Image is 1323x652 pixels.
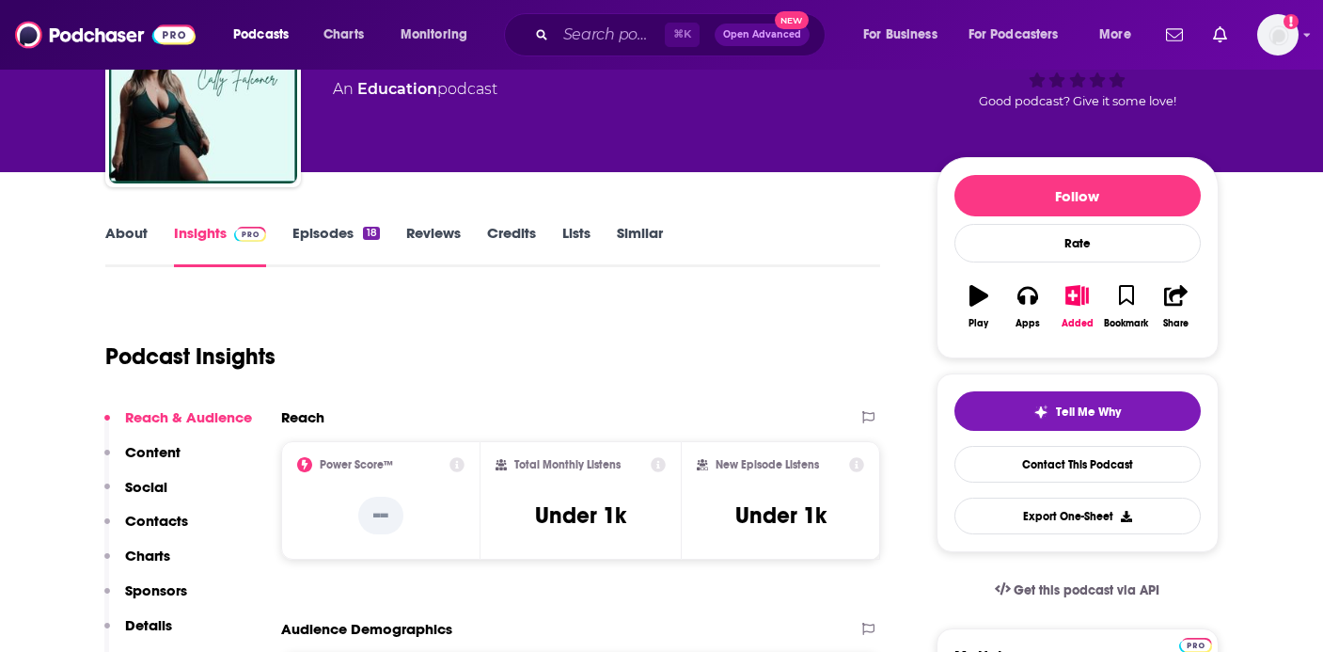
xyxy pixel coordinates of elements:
div: Rate [954,224,1201,262]
span: Logged in as antonettefrontgate [1257,14,1299,56]
button: Sponsors [104,581,187,616]
p: Details [125,616,172,634]
p: -- [358,497,403,534]
button: Charts [104,547,170,581]
button: open menu [220,20,313,50]
span: Open Advanced [723,30,801,40]
div: Apps [1016,318,1040,329]
h1: Podcast Insights [105,342,276,371]
button: Social [104,478,167,513]
a: Lists [562,224,591,267]
p: Content [125,443,181,461]
a: Education [357,80,437,98]
h2: Power Score™ [320,458,393,471]
button: Share [1151,273,1200,341]
span: Monitoring [401,22,467,48]
div: Bookmark [1104,318,1148,329]
h2: Reach [281,408,324,426]
span: ⌘ K [665,23,700,47]
h2: New Episode Listens [716,458,819,471]
button: tell me why sparkleTell Me Why [954,391,1201,431]
button: Play [954,273,1003,341]
a: Episodes18 [292,224,379,267]
span: Tell Me Why [1056,405,1121,420]
button: Apps [1003,273,1052,341]
span: For Business [863,22,937,48]
button: Contacts [104,512,188,547]
img: Podchaser Pro [234,227,267,242]
div: 18 [363,227,379,240]
span: Podcasts [233,22,289,48]
p: Charts [125,547,170,565]
p: Sponsors [125,581,187,599]
span: More [1099,22,1131,48]
button: open menu [956,20,1086,50]
button: Reach & Audience [104,408,252,443]
img: User Profile [1257,14,1299,56]
h3: Under 1k [735,501,827,530]
a: Similar [617,224,663,267]
h2: Audience Demographics [281,620,452,638]
img: Podchaser - Follow, Share and Rate Podcasts [15,17,196,53]
a: Show notifications dropdown [1205,19,1235,51]
a: InsightsPodchaser Pro [174,224,267,267]
button: open menu [1086,20,1155,50]
button: Details [104,616,172,651]
button: Open AdvancedNew [715,24,810,46]
a: Reviews [406,224,461,267]
a: Get this podcast via API [980,567,1175,613]
a: About [105,224,148,267]
button: Content [104,443,181,478]
div: Share [1163,318,1189,329]
a: Contact This Podcast [954,446,1201,483]
p: Social [125,478,167,496]
span: Get this podcast via API [1014,582,1159,598]
button: Added [1052,273,1101,341]
div: Play [969,318,988,329]
span: New [775,11,809,29]
button: Follow [954,175,1201,216]
p: Contacts [125,512,188,530]
button: Export One-Sheet [954,498,1201,534]
a: Credits [487,224,536,267]
button: Show profile menu [1257,14,1299,56]
span: Good podcast? Give it some love! [979,94,1176,108]
a: Show notifications dropdown [1158,19,1190,51]
input: Search podcasts, credits, & more... [556,20,665,50]
a: Charts [311,20,375,50]
button: Bookmark [1102,273,1151,341]
img: tell me why sparkle [1033,405,1048,420]
button: open menu [387,20,492,50]
div: Added [1062,318,1094,329]
h2: Total Monthly Listens [514,458,621,471]
span: For Podcasters [969,22,1059,48]
h3: Under 1k [535,501,626,530]
svg: Add a profile image [1284,14,1299,29]
div: Search podcasts, credits, & more... [522,13,843,56]
p: Reach & Audience [125,408,252,426]
span: Charts [323,22,364,48]
div: An podcast [333,78,497,101]
button: open menu [850,20,961,50]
